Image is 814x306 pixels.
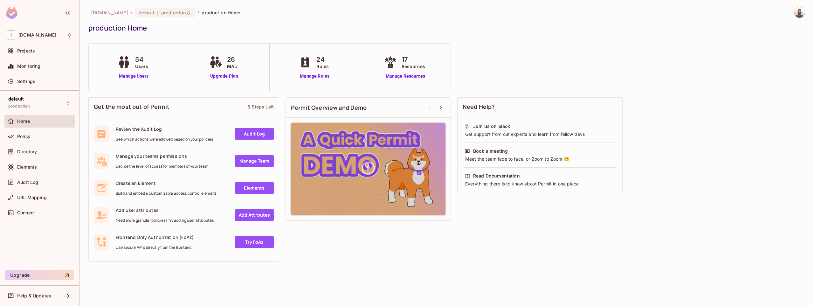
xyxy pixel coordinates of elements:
[116,218,214,223] span: Need more granular policies? Try adding user attributes
[227,55,238,64] span: 26
[235,236,274,248] a: Try FoAz
[235,128,274,140] a: Audit Log
[5,270,74,280] button: Upgrade
[291,104,367,112] span: Permit Overview and Demo
[17,48,35,53] span: Projects
[465,156,615,162] div: Meet the team face to face, or Zoom to Zoom 😉
[297,73,332,80] a: Manage Roles
[208,73,241,80] a: Upgrade Plan
[463,103,495,111] span: Need Help?
[17,164,37,170] span: Elements
[116,245,194,250] span: Use secure API's directly from the frontend
[465,131,615,137] div: Get support from out experts and learn from fellow devs
[17,210,35,215] span: Connect
[202,10,240,16] span: production Home
[316,63,329,70] span: Roles
[235,155,274,167] a: Manage Team
[116,234,194,240] span: Frontend Only Authorization (FoAz)
[235,209,274,221] a: Add Attrbutes
[139,10,155,16] span: default
[227,63,238,70] span: MAU
[88,23,802,33] div: production Home
[235,182,274,194] a: Elements
[17,293,51,298] span: Help & Updates
[8,104,30,109] span: production
[473,173,520,179] div: Read Documentation
[17,134,31,139] span: Policy
[157,10,159,15] span: :
[161,10,186,16] span: production
[17,195,47,200] span: URL Mapping
[91,10,128,16] span: the active workspace
[316,55,329,64] span: 24
[17,149,37,154] span: Directory
[17,119,30,124] span: Home
[94,103,169,111] span: Get the most out of Permit
[197,10,199,16] li: /
[7,30,15,39] span: I
[465,181,615,187] div: Everything there is to know about Permit in one place
[116,207,214,213] span: Add user attributes
[17,64,41,69] span: Monitoring
[135,55,148,64] span: 54
[116,180,216,186] span: Create an Element
[116,164,208,169] span: Decide the level of access for members of your team
[247,104,274,110] div: 5 Steps Left
[6,7,17,19] img: SReyMgAAAABJRU5ErkJggg==
[135,63,148,70] span: Users
[473,148,508,154] div: Book a meeting
[116,137,213,142] span: See which actions were allowed based on your policies
[116,191,216,196] span: Build and embed a customizable access control element
[116,126,213,132] span: Review the Audit Log
[402,63,425,70] span: Resources
[17,79,35,84] span: Settings
[8,96,24,101] span: default
[131,10,132,16] li: /
[17,180,38,185] span: Audit Log
[116,153,208,159] span: Manage your teams permissions
[116,73,151,80] a: Manage Users
[18,32,56,38] span: Workspace: inventa.shop
[402,55,425,64] span: 17
[473,123,510,129] div: Join us on Slack
[383,73,428,80] a: Manage Resources
[794,7,805,18] img: Giulio Fracasso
